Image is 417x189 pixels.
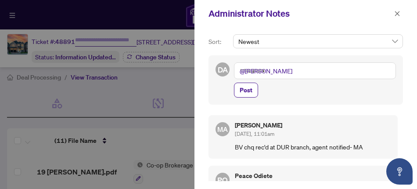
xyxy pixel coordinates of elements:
[238,35,398,48] span: Newest
[240,83,252,97] span: Post
[235,173,391,179] h5: Peace Odiete
[235,131,274,137] span: [DATE], 11:01am
[234,83,258,98] button: Post
[235,142,391,152] p: BV chq rec'd at DUR branch, agent notified- MA
[217,124,228,134] span: MA
[235,122,391,128] h5: [PERSON_NAME]
[208,37,230,47] p: Sort:
[386,158,413,185] button: Open asap
[394,11,400,17] span: close
[217,63,228,75] span: DA
[208,7,392,20] div: Administrator Notes
[217,174,227,185] span: PO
